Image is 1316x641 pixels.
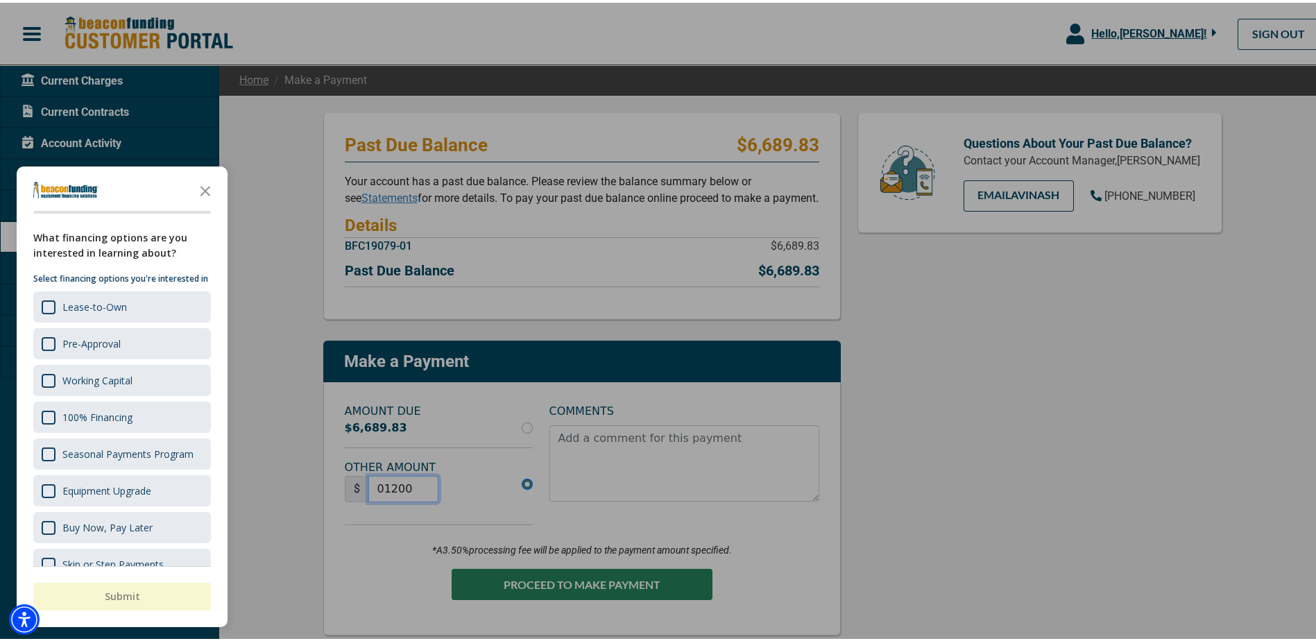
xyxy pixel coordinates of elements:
div: Lease-to-Own [33,289,211,320]
div: Seasonal Payments Program [33,436,211,467]
img: Company logo [33,179,99,196]
div: Buy Now, Pay Later [33,509,211,540]
div: Buy Now, Pay Later [62,518,153,531]
div: Equipment Upgrade [33,472,211,504]
div: Skip or Step Payments [33,546,211,577]
div: Accessibility Menu [9,601,40,632]
div: Seasonal Payments Program [62,445,194,458]
div: 100% Financing [33,399,211,430]
button: Close the survey [191,173,219,201]
div: Equipment Upgrade [62,481,151,495]
div: Pre-Approval [33,325,211,357]
div: Lease-to-Own [62,298,127,311]
div: Pre-Approval [62,334,121,348]
div: Working Capital [62,371,133,384]
div: Working Capital [33,362,211,393]
button: Submit [33,580,211,608]
p: Select financing options you're interested in [33,269,211,283]
div: 100% Financing [62,408,133,421]
div: Survey [17,164,228,624]
div: Skip or Step Payments [62,555,164,568]
div: What financing options are you interested in learning about? [33,228,211,258]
